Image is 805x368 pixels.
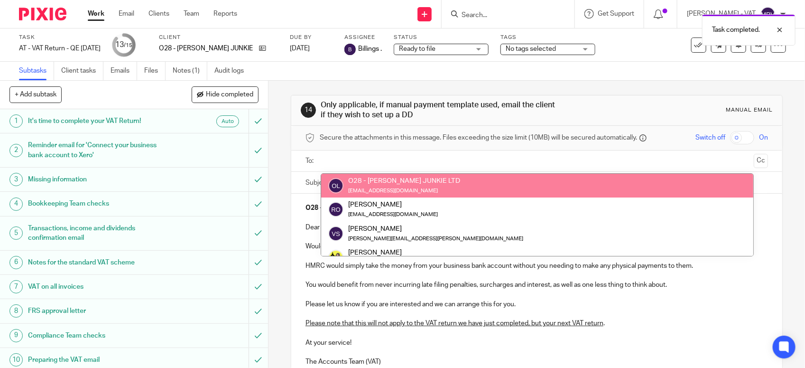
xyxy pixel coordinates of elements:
div: [PERSON_NAME] [348,224,523,233]
label: Task [19,34,101,41]
div: [PERSON_NAME] [348,200,438,209]
a: Subtasks [19,62,54,80]
a: Notes (1) [173,62,207,80]
span: Hide completed [206,91,253,99]
h1: VAT on all invoices [28,280,169,294]
u: Please note that this will not apply to the VAT return we have just completed, but your next VAT ... [305,320,603,327]
span: Billings . [358,44,382,54]
p: Please let us know if you are interested and we can arrange this for you. [305,300,768,309]
h1: Reminder email for 'Connect your business bank account to Xero' [28,138,169,162]
label: Subject: [305,178,330,188]
button: + Add subtask [9,86,62,103]
p: . [305,319,768,328]
a: Reports [213,9,237,19]
img: svg%3E [760,7,776,22]
strong: O28 - [PERSON_NAME] JUNKIE LTD [305,205,416,211]
button: Cc [754,154,768,168]
span: Secure the attachments in this message. Files exceeding the size limit (10MB) will be secured aut... [320,133,637,142]
div: 14 [301,103,316,118]
div: 2 [9,144,23,157]
span: No tags selected [506,46,556,52]
div: 9 [9,329,23,342]
div: 3 [9,173,23,186]
h1: Missing information [28,172,169,187]
h1: Bookkeeping Team checks [28,197,169,211]
p: O28 - [PERSON_NAME] JUNKIE LTD [159,44,254,53]
span: [DATE] [290,45,310,52]
img: svg%3E [328,178,343,193]
h1: Notes for the standard VAT scheme [28,255,169,270]
div: [PERSON_NAME] [348,248,481,257]
p: HMRC would simply take the money from your business bank account without you needing to make any ... [305,261,768,271]
div: Manual email [726,106,773,114]
img: Pixie [19,8,66,20]
label: To: [305,156,316,166]
h1: FRS approval letter [28,304,169,318]
p: The Accounts Team (VAT) [305,357,768,367]
small: [PERSON_NAME][EMAIL_ADDRESS][PERSON_NAME][DOMAIN_NAME] [348,236,523,241]
a: Client tasks [61,62,103,80]
button: Hide completed [192,86,259,103]
div: 6 [9,256,23,269]
a: Audit logs [214,62,251,80]
a: Team [184,9,199,19]
img: svg%3E [328,226,343,241]
div: 7 [9,280,23,293]
p: Dear [PERSON_NAME], [305,223,768,232]
label: Status [394,34,489,41]
div: AT - VAT Return - QE [DATE] [19,44,101,53]
p: You would benefit from never incurring late filing penalties, surcharges and interest, as well as... [305,280,768,290]
label: Client [159,34,278,41]
small: [EMAIL_ADDRESS][DOMAIN_NAME] [348,212,438,217]
h1: Transactions, income and dividends confirmation email [28,221,169,245]
h1: Preparing the VAT email [28,353,169,367]
div: O28 - [PERSON_NAME] JUNKIE LTD [348,176,460,186]
p: At your service! [305,338,768,348]
div: 5 [9,226,23,240]
h1: Only applicable, if manual payment template used, email the client if they wish to set up a DD [321,100,557,121]
img: svg%3E [328,202,343,217]
div: 13 [115,39,132,50]
span: Ready to file [399,46,435,52]
a: Emails [111,62,137,80]
a: Files [144,62,166,80]
small: /15 [124,43,132,48]
div: 10 [9,353,23,367]
label: Due by [290,34,333,41]
p: Would you like our help setting up a VAT direct debit to simplify the process of paying your VAT ... [305,242,768,251]
div: 4 [9,198,23,211]
a: Email [119,9,134,19]
label: Assignee [344,34,382,41]
span: On [759,133,768,142]
p: Task completed. [712,25,760,35]
img: Bobo-Starbridge%201.jpg [328,250,343,265]
a: Work [88,9,104,19]
div: 1 [9,114,23,128]
a: Clients [148,9,169,19]
img: svg%3E [344,44,356,55]
div: 8 [9,304,23,318]
h1: It's time to complete your VAT Return! [28,114,169,128]
div: AT - VAT Return - QE 31-07-2025 [19,44,101,53]
div: Auto [216,115,239,127]
span: Switch off [695,133,725,142]
small: [EMAIL_ADDRESS][DOMAIN_NAME] [348,188,438,193]
h1: Compliance Team checks [28,329,169,343]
